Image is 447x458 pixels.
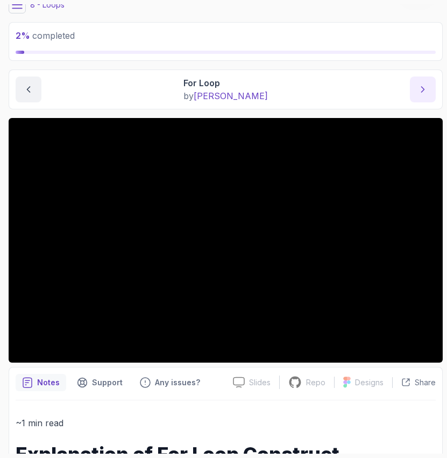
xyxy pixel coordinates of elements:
[16,30,75,41] span: completed
[9,118,443,363] iframe: 1 - For Loop
[410,77,436,102] button: next content
[183,77,268,89] p: For Loop
[155,377,200,388] p: Any issues?
[249,377,271,388] p: Slides
[92,377,123,388] p: Support
[355,377,384,388] p: Designs
[70,374,129,391] button: Support button
[183,89,268,102] p: by
[306,377,325,388] p: Repo
[16,30,30,41] span: 2 %
[16,415,436,431] p: ~1 min read
[37,377,60,388] p: Notes
[133,374,207,391] button: Feedback button
[415,377,436,388] p: Share
[16,77,41,102] button: previous content
[194,91,268,101] span: [PERSON_NAME]
[392,377,436,388] button: Share
[16,374,66,391] button: notes button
